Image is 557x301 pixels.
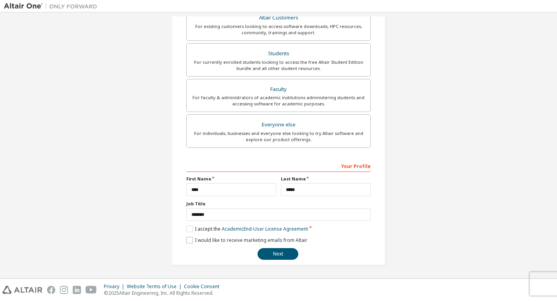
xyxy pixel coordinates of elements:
[191,94,366,107] div: For faculty & administrators of academic institutions administering students and accessing softwa...
[186,201,371,207] label: Job Title
[104,290,224,296] p: © 2025 Altair Engineering, Inc. All Rights Reserved.
[2,286,42,294] img: altair_logo.svg
[4,2,101,10] img: Altair One
[191,12,366,23] div: Altair Customers
[86,286,97,294] img: youtube.svg
[281,176,371,182] label: Last Name
[186,237,307,243] label: I would like to receive marketing emails from Altair
[73,286,81,294] img: linkedin.svg
[186,159,371,172] div: Your Profile
[184,283,224,290] div: Cookie Consent
[60,286,68,294] img: instagram.svg
[191,119,366,130] div: Everyone else
[104,283,127,290] div: Privacy
[186,226,308,232] label: I accept the
[127,283,184,290] div: Website Terms of Use
[222,226,308,232] a: Academic End-User License Agreement
[191,59,366,72] div: For currently enrolled students looking to access the free Altair Student Edition bundle and all ...
[191,130,366,143] div: For individuals, businesses and everyone else looking to try Altair software and explore our prod...
[191,23,366,36] div: For existing customers looking to access software downloads, HPC resources, community, trainings ...
[47,286,55,294] img: facebook.svg
[186,176,276,182] label: First Name
[257,248,298,260] button: Next
[191,48,366,59] div: Students
[191,84,366,95] div: Faculty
